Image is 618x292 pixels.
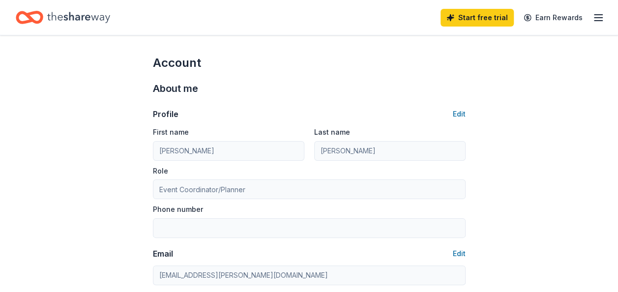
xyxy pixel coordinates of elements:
label: Last name [314,127,350,137]
a: Home [16,6,110,29]
a: Start free trial [441,9,514,27]
button: Edit [453,248,466,260]
button: Edit [453,108,466,120]
div: Account [153,55,466,71]
label: First name [153,127,189,137]
label: Role [153,166,168,176]
label: Phone number [153,204,203,214]
a: Earn Rewards [518,9,589,27]
div: About me [153,81,466,96]
div: Email [153,248,173,260]
div: Profile [153,108,178,120]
